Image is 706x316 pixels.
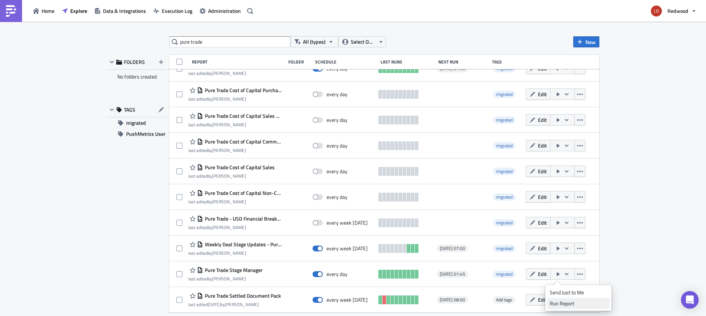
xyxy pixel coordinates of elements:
[585,38,596,46] span: New
[327,271,347,277] div: every day
[646,3,700,19] button: Redwood
[192,59,285,65] div: Report
[493,296,515,304] span: Add tags
[526,217,550,228] button: Edit
[538,244,547,252] span: Edit
[496,91,513,98] span: migrated
[203,215,282,222] span: Pure Trade - USD Financial Breakdown
[381,59,435,65] div: Last Runs
[327,91,347,98] div: every day
[440,297,465,303] span: [DATE] 08:00
[327,219,368,226] div: every week on Monday
[303,38,325,46] span: All (types)
[526,268,550,280] button: Edit
[496,219,513,226] span: migrated
[124,59,145,65] span: FOLDERS
[440,271,465,277] span: [DATE] 01:45
[188,70,282,76] div: last edited by [PERSON_NAME]
[550,289,607,296] div: Send Just to Me
[496,116,513,123] span: migrated
[208,301,221,308] time: 2025-10-03T11:58:50Z
[550,300,607,307] div: Run Report
[70,7,87,15] span: Explore
[650,5,663,17] img: Avatar
[496,193,513,200] span: migrated
[196,5,245,17] button: Administration
[203,293,281,299] span: Pure Trade Settled Document Pack
[526,166,550,177] button: Edit
[327,117,347,123] div: every day
[573,36,599,47] button: New
[107,70,167,84] div: No folders created
[327,168,347,175] div: every day
[526,114,550,126] button: Edit
[91,5,150,17] button: Data & Integrations
[150,5,196,17] button: Execution Log
[538,219,547,226] span: Edit
[5,5,17,17] img: PushMetrics
[327,245,368,252] div: every week on Monday
[538,193,547,201] span: Edit
[526,243,550,254] button: Edit
[169,36,290,47] input: Search Reports
[493,219,516,226] span: migrated
[203,267,263,273] span: Pure Trade Stage Manager
[492,59,523,65] div: Tags
[440,246,465,251] span: [DATE] 07:00
[351,38,375,46] span: Select Owner
[327,297,368,303] div: every week on Monday
[126,117,146,128] span: migrated
[493,193,516,201] span: migrated
[188,96,282,102] div: last edited by [PERSON_NAME]
[538,116,547,124] span: Edit
[538,270,547,278] span: Edit
[526,294,550,305] button: Edit
[290,36,338,47] button: All (types)
[496,142,513,149] span: migrated
[538,90,547,98] span: Edit
[203,241,282,248] span: Weekly Deal Stage Updates - Pure Trade
[188,250,282,256] div: last edited by [PERSON_NAME]
[29,5,58,17] button: Home
[493,142,516,149] span: migrated
[188,148,282,153] div: last edited by [PERSON_NAME]
[327,142,347,149] div: every day
[526,140,550,151] button: Edit
[288,59,311,65] div: Folder
[496,168,513,175] span: migrated
[327,194,347,200] div: every day
[203,113,282,119] span: Pure Trade Cost of Capital Sales Downpayment
[538,142,547,149] span: Edit
[315,59,377,65] div: Schedule
[493,168,516,175] span: migrated
[58,5,91,17] button: Explore
[493,116,516,124] span: migrated
[338,36,386,47] button: Select Owner
[203,87,282,94] span: Pure Trade Cost of Capital Purchase Downpayment
[667,7,688,15] span: Redwood
[438,59,489,65] div: Next Run
[188,173,275,179] div: last edited by [PERSON_NAME]
[493,245,516,252] span: migrated
[203,138,282,145] span: Pure Trade Cost of Capital Commodity
[208,7,241,15] span: Administration
[496,296,512,303] span: Add tags
[526,191,550,203] button: Edit
[538,167,547,175] span: Edit
[681,291,699,309] div: Open Intercom Messenger
[538,296,547,304] span: Edit
[188,122,282,127] div: last edited by [PERSON_NAME]
[188,225,282,230] div: last edited by [PERSON_NAME]
[526,88,550,100] button: Edit
[124,106,135,113] span: TAGS
[496,270,513,277] span: migrated
[188,276,263,282] div: last edited by [PERSON_NAME]
[126,128,165,139] span: PushMetrics User
[188,199,282,204] div: last edited by [PERSON_NAME]
[496,245,513,252] span: migrated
